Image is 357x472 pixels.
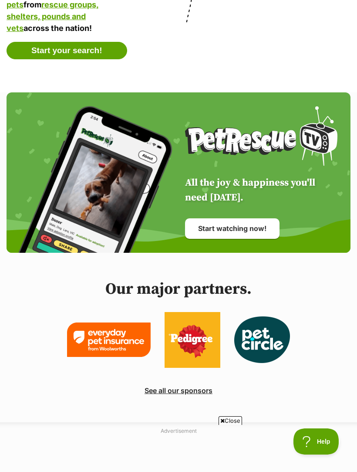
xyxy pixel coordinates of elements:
[13,99,178,252] img: PetRescue TV on a mobile phone
[185,218,280,238] a: Start watching now!
[7,42,127,59] button: Start your search!
[293,428,340,455] iframe: Help Scout Beacon - Open
[145,386,212,395] a: See all our sponsors
[60,281,297,298] h2: Our major partners.
[219,416,242,425] span: Close
[185,106,337,166] img: PetRescue TV logo
[185,176,337,205] p: All the joy & happiness you'll need [DATE].
[20,428,337,468] iframe: Advertisement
